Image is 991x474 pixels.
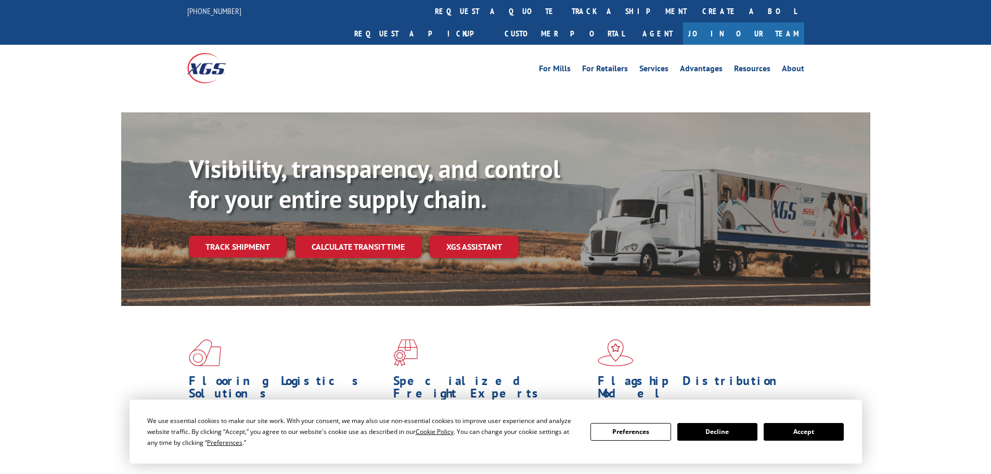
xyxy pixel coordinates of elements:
[598,375,794,405] h1: Flagship Distribution Model
[393,339,418,366] img: xgs-icon-focused-on-flooring-red
[207,438,242,447] span: Preferences
[346,22,497,45] a: Request a pickup
[430,236,519,258] a: XGS ASSISTANT
[782,65,804,76] a: About
[416,427,454,436] span: Cookie Policy
[393,375,590,405] h1: Specialized Freight Experts
[582,65,628,76] a: For Retailers
[764,423,844,441] button: Accept
[187,6,241,16] a: [PHONE_NUMBER]
[639,65,668,76] a: Services
[632,22,683,45] a: Agent
[598,339,634,366] img: xgs-icon-flagship-distribution-model-red
[130,400,862,464] div: Cookie Consent Prompt
[147,415,578,448] div: We use essential cookies to make our site work. With your consent, we may also use non-essential ...
[734,65,770,76] a: Resources
[189,339,221,366] img: xgs-icon-total-supply-chain-intelligence-red
[189,236,287,258] a: Track shipment
[677,423,757,441] button: Decline
[539,65,571,76] a: For Mills
[590,423,671,441] button: Preferences
[680,65,723,76] a: Advantages
[295,236,421,258] a: Calculate transit time
[189,152,560,215] b: Visibility, transparency, and control for your entire supply chain.
[683,22,804,45] a: Join Our Team
[189,375,385,405] h1: Flooring Logistics Solutions
[497,22,632,45] a: Customer Portal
